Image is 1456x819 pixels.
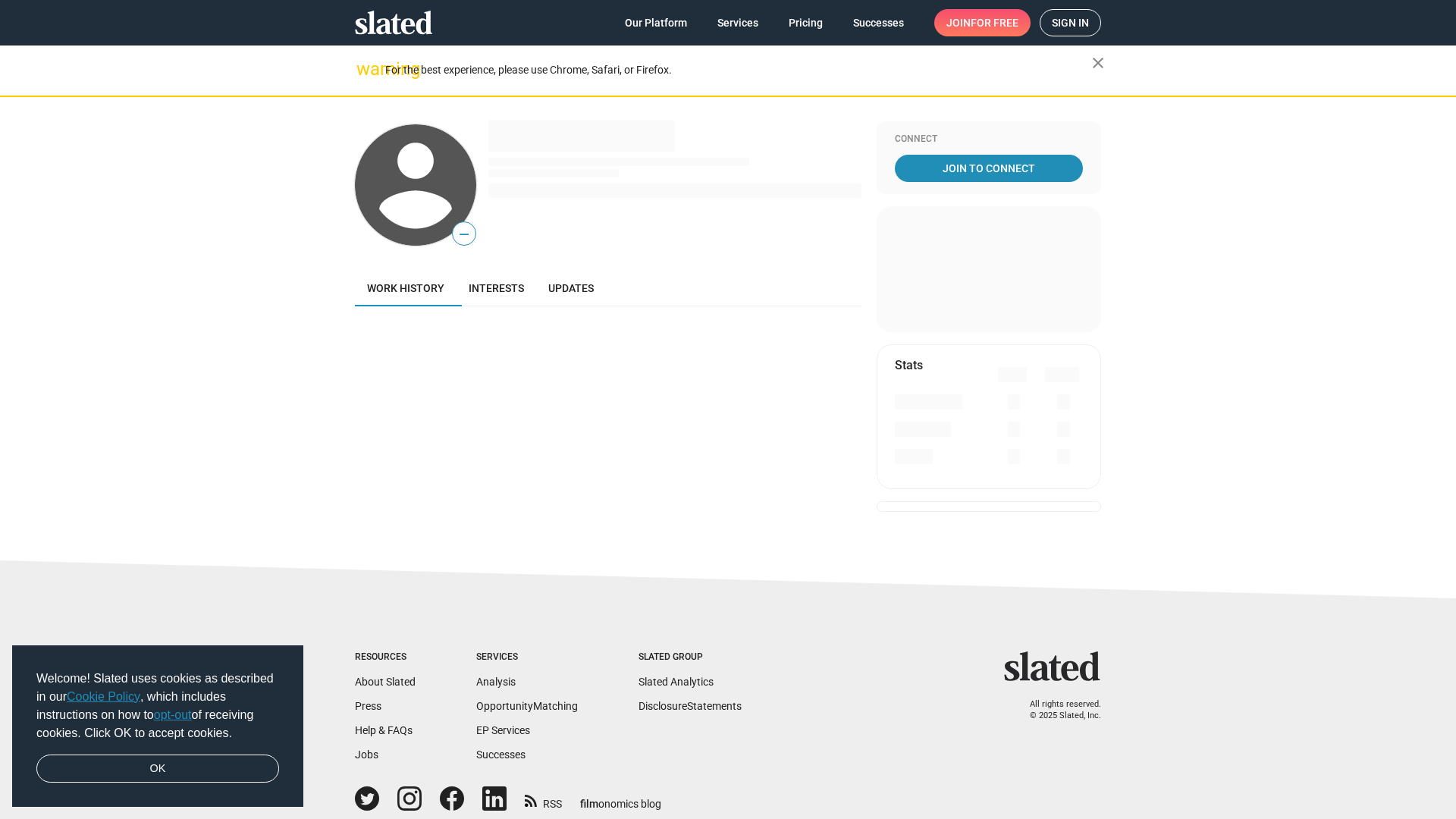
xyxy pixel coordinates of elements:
[1052,10,1089,36] span: Sign in
[469,282,524,294] span: Interests
[548,282,594,294] span: Updates
[639,700,742,712] a: DisclosureStatements
[705,9,770,36] a: Services
[476,676,516,688] a: Analysis
[853,9,904,36] span: Successes
[946,9,1018,36] span: Join
[36,755,279,783] a: dismiss cookie message
[154,708,192,721] a: opt-out
[717,9,758,36] span: Services
[476,724,530,736] a: EP Services
[777,9,835,36] a: Pricing
[789,9,823,36] span: Pricing
[476,651,578,664] div: Services
[1089,54,1107,72] mat-icon: close
[1040,9,1101,36] a: Sign in
[12,645,303,808] div: cookieconsent
[1014,699,1101,721] p: All rights reserved. © 2025 Slated, Inc.
[841,9,916,36] a: Successes
[457,270,536,306] a: Interests
[525,788,562,811] a: RSS
[613,9,699,36] a: Our Platform
[355,270,457,306] a: Work history
[453,224,475,244] span: —
[895,357,923,373] mat-card-title: Stats
[67,690,140,703] a: Cookie Policy
[895,155,1083,182] a: Join To Connect
[580,798,598,810] span: film
[356,60,375,78] mat-icon: warning
[355,676,416,688] a: About Slated
[895,133,1083,146] div: Connect
[639,651,742,664] div: Slated Group
[367,282,444,294] span: Work history
[625,9,687,36] span: Our Platform
[934,9,1031,36] a: Joinfor free
[476,748,526,761] a: Successes
[580,785,661,811] a: filmonomics blog
[355,748,378,761] a: Jobs
[476,700,578,712] a: OpportunityMatching
[355,651,416,664] div: Resources
[385,60,1092,80] div: For the best experience, please use Chrome, Safari, or Firefox.
[355,700,381,712] a: Press
[971,9,1018,36] span: for free
[36,670,279,742] span: Welcome! Slated uses cookies as described in our , which includes instructions on how to of recei...
[355,724,413,736] a: Help & FAQs
[898,155,1080,182] span: Join To Connect
[536,270,606,306] a: Updates
[639,676,714,688] a: Slated Analytics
